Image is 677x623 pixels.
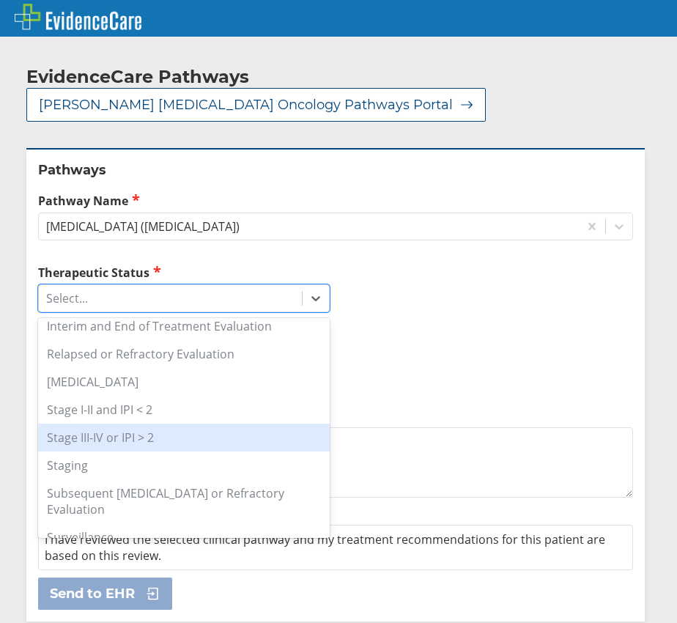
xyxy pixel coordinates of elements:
img: EvidenceCare [15,4,141,30]
button: [PERSON_NAME] [MEDICAL_DATA] Oncology Pathways Portal [26,88,486,122]
span: [PERSON_NAME] [MEDICAL_DATA] Oncology Pathways Portal [39,96,453,114]
div: Stage I-II and IPI < 2 [38,396,330,424]
div: Stage III-IV or IPI > 2 [38,424,330,451]
div: [MEDICAL_DATA] [38,368,330,396]
label: Therapeutic Status [38,264,330,281]
div: Select... [46,290,88,306]
label: Additional Details [38,408,633,424]
div: [MEDICAL_DATA] ([MEDICAL_DATA]) [46,218,240,235]
div: Surveillance [38,523,330,551]
h2: Pathways [38,161,633,179]
h2: EvidenceCare Pathways [26,66,249,88]
span: Send to EHR [50,585,135,602]
button: Send to EHR [38,578,172,610]
div: Subsequent [MEDICAL_DATA] or Refractory Evaluation [38,479,330,523]
div: Relapsed or Refractory Evaluation [38,340,330,368]
div: Staging [38,451,330,479]
div: Interim and End of Treatment Evaluation [38,312,330,340]
label: Pathway Name [38,192,633,209]
span: I have reviewed the selected clinical pathway and my treatment recommendations for this patient a... [45,531,605,564]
